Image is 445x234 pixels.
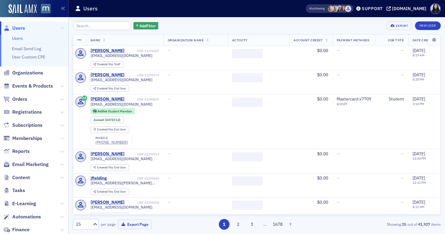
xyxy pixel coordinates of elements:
[386,21,413,30] button: Export
[317,151,328,157] span: $0.00
[3,109,42,115] a: Registrations
[413,205,424,209] time: 8:11 AM
[12,36,23,41] a: Users
[91,126,129,133] div: Created Via: End User
[97,166,126,169] div: End User
[337,96,371,102] span: Mastercard : x7709
[380,96,404,102] div: Student
[9,4,37,14] img: SailAMX
[168,96,171,102] span: —
[413,175,425,181] span: [DATE]
[401,48,404,53] span: —
[125,49,159,53] div: USR-21295427
[91,200,125,205] a: [PERSON_NAME]
[76,221,89,228] div: 25
[309,6,315,10] div: Also
[260,221,269,227] span: …
[93,118,105,122] span: Joined :
[362,6,383,11] div: Support
[3,25,25,32] a: Users
[337,199,340,205] span: —
[401,151,404,157] span: —
[12,174,30,181] span: Content
[12,135,42,142] span: Memberships
[97,190,126,194] div: End User
[401,199,404,205] span: —
[125,152,159,156] div: USR-21294713
[332,6,338,12] span: Emily Trott
[413,180,426,185] time: 12:13 PM
[417,221,431,227] strong: 41,927
[413,38,436,42] span: Date Created
[430,3,441,14] span: Profile
[337,175,340,181] span: —
[91,116,124,123] div: Joined: 2025-09-03 00:00:00
[97,127,114,131] span: Created Via :
[125,201,159,205] div: USR-21294228
[108,176,159,180] div: USR-21294663
[91,151,125,157] a: [PERSON_NAME]
[396,24,408,28] div: Export
[91,175,107,181] a: jfielding
[3,226,30,233] a: Finance
[83,5,98,12] h1: Users
[105,118,114,122] span: [DATE]
[91,38,100,42] span: Name
[12,46,41,51] a: Email Send Log
[232,98,263,107] span: ‌
[91,157,152,161] span: [EMAIL_ADDRESS][DOMAIN_NAME]
[341,6,347,12] span: Natalie Antonakas
[12,83,53,89] span: Events & Products
[3,161,49,168] a: Email Marketing
[3,70,43,76] a: Organizations
[247,219,257,230] button: 3
[168,48,171,53] span: —
[12,200,36,207] span: E-Learning
[413,151,425,157] span: [DATE]
[233,219,243,230] button: 2
[337,48,340,53] span: —
[91,61,123,68] div: Created Via: Staff
[12,96,27,103] span: Orders
[3,213,41,220] a: Automations
[401,175,404,181] span: —
[91,181,159,185] span: [EMAIL_ADDRESS][PERSON_NAME][DOMAIN_NAME]
[3,200,36,207] a: E-Learning
[232,73,263,82] span: ‌
[317,175,328,181] span: $0.00
[91,189,129,195] div: Created Via: End User
[413,53,424,57] time: 8:19 AM
[413,156,426,160] time: 12:54 PM
[401,221,407,227] strong: 25
[168,38,204,42] span: Organization Name
[317,72,328,77] span: $0.00
[232,201,263,210] span: ‌
[345,6,351,12] span: Justin Chase
[97,214,114,218] span: Created Via :
[140,23,156,28] span: Add Filter
[91,53,152,58] span: [EMAIL_ADDRESS][DOMAIN_NAME]
[91,85,129,92] div: Created Via: End User
[337,38,369,42] span: Payment Methods
[232,49,263,58] span: ‌
[91,48,125,54] a: [PERSON_NAME]
[91,72,125,78] div: [PERSON_NAME]
[41,4,50,13] img: SailAMX
[413,102,424,106] time: 3:10 PM
[12,122,43,129] span: Subscriptions
[98,109,108,113] span: Active
[73,21,131,30] input: Search…
[3,122,43,129] a: Subscriptions
[101,221,116,227] label: per page
[12,187,25,194] span: Tasks
[3,96,27,103] a: Orders
[12,54,45,60] a: User Custom CPE
[93,109,132,113] a: Active Student Member
[12,70,43,76] span: Organizations
[95,140,128,145] a: [PHONE_NUMBER]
